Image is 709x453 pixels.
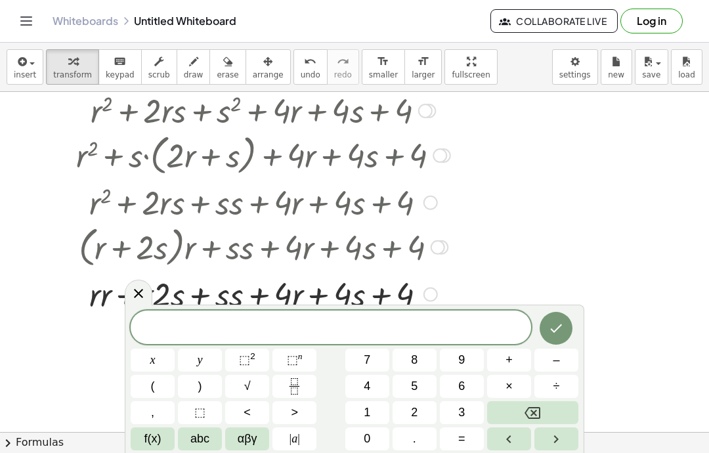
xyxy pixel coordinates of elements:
button: Functions [131,427,175,450]
i: format_size [417,54,429,70]
button: Greek alphabet [225,427,269,450]
i: keyboard [114,54,126,70]
span: , [151,404,154,421]
button: Minus [534,349,578,372]
button: Log in [620,9,683,33]
span: smaller [369,70,398,79]
span: ⬚ [194,404,205,421]
button: Toggle navigation [16,11,37,32]
button: x [131,349,175,372]
span: load [678,70,695,79]
span: 4 [364,377,370,395]
button: Less than [225,401,269,424]
span: abc [190,430,209,448]
span: 1 [364,404,370,421]
button: Right arrow [534,427,578,450]
span: < [244,404,251,421]
span: 9 [458,351,465,369]
button: 2 [393,401,437,424]
span: arrange [253,70,284,79]
button: Plus [487,349,531,372]
span: × [505,377,513,395]
button: ) [178,375,222,398]
button: ( [131,375,175,398]
button: keyboardkeypad [98,49,142,85]
span: ÷ [553,377,560,395]
button: format_sizelarger [404,49,442,85]
button: scrub [141,49,177,85]
button: transform [46,49,99,85]
button: Absolute value [272,427,316,450]
span: redo [334,70,352,79]
button: Equals [440,427,484,450]
span: save [642,70,660,79]
span: Collaborate Live [502,15,607,27]
span: new [608,70,624,79]
button: Squared [225,349,269,372]
span: 3 [458,404,465,421]
span: transform [53,70,92,79]
span: erase [217,70,238,79]
i: redo [337,54,349,70]
button: 0 [345,427,389,450]
button: 6 [440,375,484,398]
span: scrub [148,70,170,79]
span: x [150,351,156,369]
span: settings [559,70,591,79]
span: keypad [106,70,135,79]
button: redoredo [327,49,359,85]
button: Fraction [272,375,316,398]
span: undo [301,70,320,79]
button: format_sizesmaller [362,49,405,85]
span: insert [14,70,36,79]
span: √ [244,377,251,395]
button: erase [209,49,246,85]
sup: n [298,351,303,361]
button: insert [7,49,43,85]
button: y [178,349,222,372]
span: ⬚ [287,353,298,366]
button: Placeholder [178,401,222,424]
span: . [413,430,416,448]
span: f(x) [144,430,161,448]
span: draw [184,70,204,79]
span: 5 [411,377,418,395]
button: Done [540,312,572,345]
button: fullscreen [444,49,497,85]
span: αβγ [238,430,257,448]
button: . [393,427,437,450]
span: a [290,430,300,448]
button: new [601,49,632,85]
span: ( [151,377,155,395]
button: 3 [440,401,484,424]
button: Collaborate Live [490,9,618,33]
span: 0 [364,430,370,448]
span: 6 [458,377,465,395]
span: > [291,404,298,421]
button: 9 [440,349,484,372]
sup: 2 [250,351,255,361]
button: Times [487,375,531,398]
button: 5 [393,375,437,398]
button: 8 [393,349,437,372]
span: + [505,351,513,369]
button: Divide [534,375,578,398]
span: larger [412,70,435,79]
span: ⬚ [239,353,250,366]
button: settings [552,49,598,85]
span: fullscreen [452,70,490,79]
button: 1 [345,401,389,424]
span: | [297,432,300,445]
button: Backspace [487,401,578,424]
i: format_size [377,54,389,70]
button: , [131,401,175,424]
button: undoundo [293,49,328,85]
button: arrange [246,49,291,85]
i: undo [304,54,316,70]
span: – [553,351,559,369]
button: Square root [225,375,269,398]
span: y [198,351,203,369]
span: ) [198,377,202,395]
button: Left arrow [487,427,531,450]
span: = [458,430,465,448]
